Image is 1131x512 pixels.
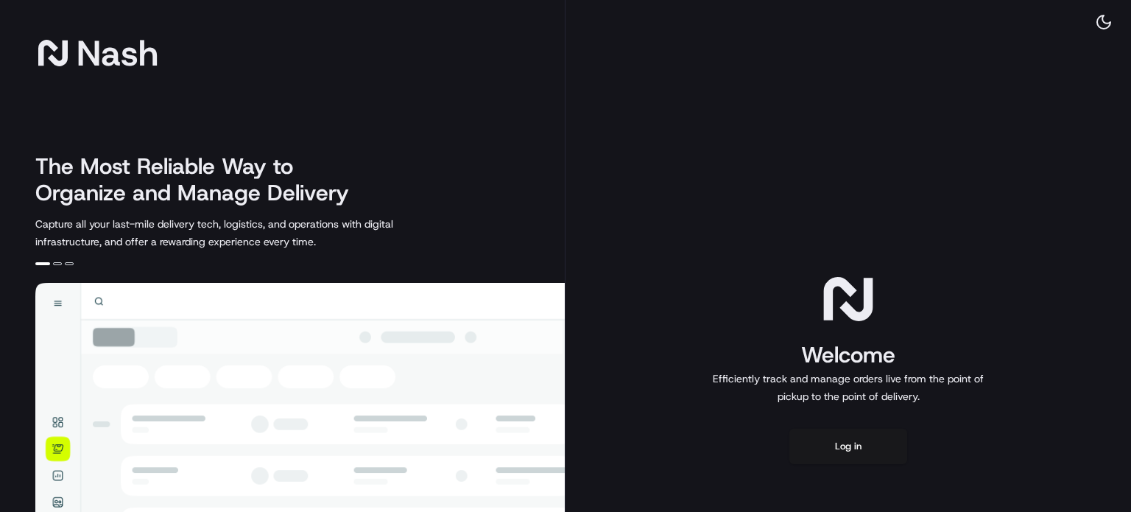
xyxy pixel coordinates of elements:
[77,38,158,68] span: Nash
[789,429,907,464] button: Log in
[35,153,365,206] h2: The Most Reliable Way to Organize and Manage Delivery
[35,215,459,250] p: Capture all your last-mile delivery tech, logistics, and operations with digital infrastructure, ...
[707,340,990,370] h1: Welcome
[707,370,990,405] p: Efficiently track and manage orders live from the point of pickup to the point of delivery.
